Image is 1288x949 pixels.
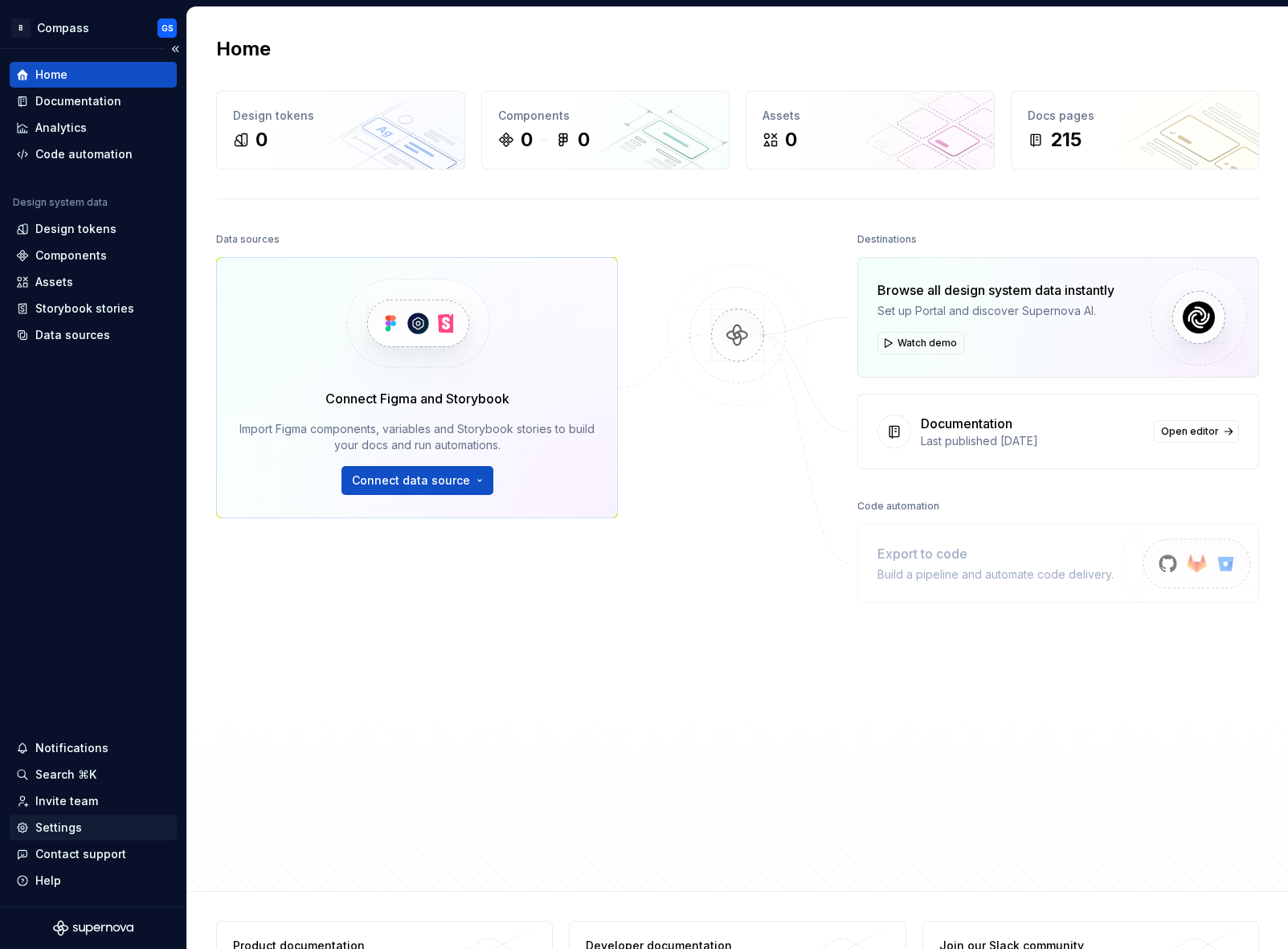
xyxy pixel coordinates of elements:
[10,868,177,894] button: Help
[746,91,995,170] a: Assets0
[1011,91,1260,170] a: Docs pages215
[1161,425,1219,438] span: Open editor
[256,127,268,153] div: 0
[35,146,133,162] div: Code automation
[35,221,117,237] div: Design tokens
[341,466,493,495] button: Connect data source
[481,91,730,170] a: Components00
[35,793,98,809] div: Invite team
[10,243,177,268] a: Components
[10,269,177,295] a: Assets
[35,67,67,83] div: Home
[233,108,448,124] div: Design tokens
[857,228,917,251] div: Destinations
[10,216,177,242] a: Design tokens
[877,544,1114,563] div: Export to code
[35,846,126,862] div: Contact support
[13,196,108,209] div: Design system data
[10,141,177,167] a: Code automation
[10,735,177,761] button: Notifications
[216,228,280,251] div: Data sources
[1050,127,1082,153] div: 215
[325,389,509,408] div: Connect Figma and Storybook
[521,127,533,153] div: 0
[10,62,177,88] a: Home
[216,91,465,170] a: Design tokens0
[10,322,177,348] a: Data sources
[10,841,177,867] button: Contact support
[162,22,174,35] div: GS
[11,18,31,38] div: B
[10,762,177,787] button: Search ⌘K
[763,108,978,124] div: Assets
[35,327,110,343] div: Data sources
[35,301,134,317] div: Storybook stories
[35,873,61,889] div: Help
[35,767,96,783] div: Search ⌘K
[35,274,73,290] div: Assets
[10,815,177,841] a: Settings
[921,414,1012,433] div: Documentation
[785,127,797,153] div: 0
[35,820,82,836] div: Settings
[3,10,183,45] button: BCompassGS
[1154,420,1239,443] a: Open editor
[1028,108,1243,124] div: Docs pages
[10,115,177,141] a: Analytics
[578,127,590,153] div: 0
[37,20,89,36] div: Compass
[35,740,108,756] div: Notifications
[877,303,1114,319] div: Set up Portal and discover Supernova AI.
[877,332,964,354] button: Watch demo
[239,421,595,453] div: Import Figma components, variables and Storybook stories to build your docs and run automations.
[857,495,939,517] div: Code automation
[10,88,177,114] a: Documentation
[35,93,121,109] div: Documentation
[877,280,1114,300] div: Browse all design system data instantly
[35,120,87,136] div: Analytics
[352,472,470,489] span: Connect data source
[53,920,133,936] svg: Supernova Logo
[898,337,957,350] span: Watch demo
[921,433,1144,449] div: Last published [DATE]
[35,247,107,264] div: Components
[10,788,177,814] a: Invite team
[164,38,186,60] button: Collapse sidebar
[216,36,271,62] h2: Home
[498,108,714,124] div: Components
[877,567,1114,583] div: Build a pipeline and automate code delivery.
[10,296,177,321] a: Storybook stories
